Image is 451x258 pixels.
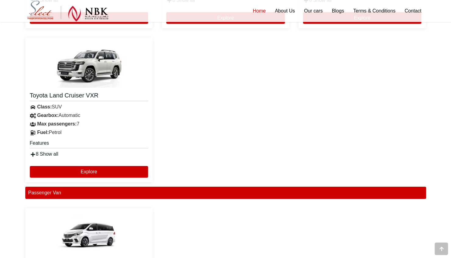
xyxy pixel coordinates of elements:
a: 8 Show all [30,151,58,157]
img: Toyota Land Cruiser VXR [52,42,125,88]
strong: Max passengers: [37,121,77,126]
div: Go to top [435,242,448,255]
strong: Gearbox: [37,113,58,118]
div: SUV [25,103,153,111]
a: Toyota Land Cruiser VXR [30,91,148,101]
div: Passenger Van [25,187,426,199]
strong: Class: [37,104,52,109]
strong: Fuel: [37,130,49,135]
div: 7 [25,120,153,128]
button: Explore [30,166,148,178]
div: Automatic [25,111,153,120]
img: Select Rent a Car [27,1,108,22]
h5: Features [30,140,148,148]
div: Petrol [25,128,153,137]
